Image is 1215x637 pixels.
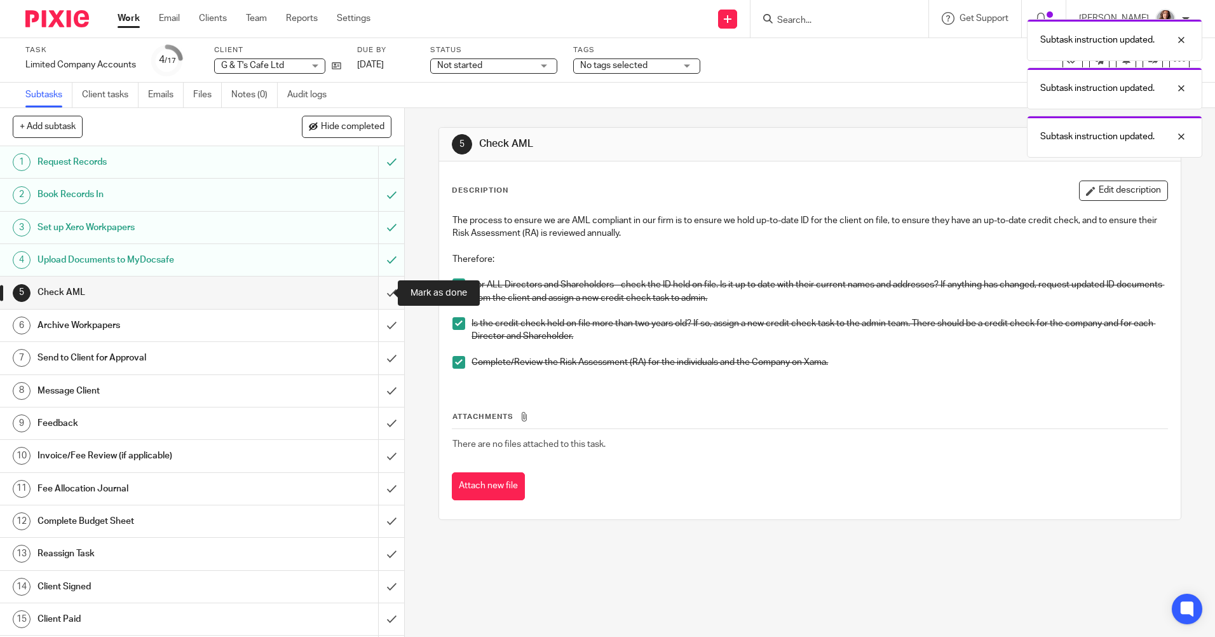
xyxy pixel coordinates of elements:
label: Task [25,45,136,55]
div: 5 [13,284,31,302]
div: 8 [13,382,31,400]
a: Emails [148,83,184,107]
button: + Add subtask [13,116,83,137]
p: The process to ensure we are AML compliant in our firm is to ensure we hold up-to-date ID for the... [452,214,1167,240]
div: 9 [13,414,31,432]
div: 5 [452,134,472,154]
h1: Feedback [37,414,256,433]
h1: Archive Workpapers [37,316,256,335]
label: Tags [573,45,700,55]
span: Hide completed [321,122,384,132]
div: Limited Company Accounts [25,58,136,71]
a: Settings [337,12,370,25]
p: Subtask instruction updated. [1040,34,1155,46]
div: 11 [13,480,31,498]
span: There are no files attached to this task. [452,440,606,449]
label: Client [214,45,341,55]
img: Pixie [25,10,89,27]
h1: Send to Client for Approval [37,348,256,367]
a: Notes (0) [231,83,278,107]
span: No tags selected [580,61,648,70]
div: 6 [13,317,31,334]
button: Hide completed [302,116,391,137]
h1: Request Records [37,153,256,172]
div: 13 [13,545,31,563]
h1: Invoice/Fee Review (if applicable) [37,446,256,465]
p: Description [452,186,508,196]
div: 4 [159,53,176,67]
h1: Book Records In [37,185,256,204]
div: 14 [13,578,31,596]
p: Therefore: [452,253,1167,266]
h1: Client Signed [37,577,256,596]
a: Files [193,83,222,107]
h1: Set up Xero Workpapers [37,218,256,237]
a: Team [246,12,267,25]
p: For ALL Directors and Shareholders - check the ID held on file. Is it up to date with their curre... [472,278,1167,305]
span: [DATE] [357,60,384,69]
div: 7 [13,349,31,367]
a: Clients [199,12,227,25]
p: Subtask instruction updated. [1040,130,1155,143]
a: Reports [286,12,318,25]
div: 12 [13,512,31,530]
a: Work [118,12,140,25]
div: 2 [13,186,31,204]
button: Edit description [1079,181,1168,201]
p: Is the credit check held on file more than two years old? If so, assign a new credit check task t... [472,317,1167,343]
div: 4 [13,251,31,269]
a: Subtasks [25,83,72,107]
h1: Client Paid [37,610,256,629]
span: Attachments [452,413,513,420]
p: Complete/Review the Risk Assessment (RA) for the individuals and the Company on Xama. [472,356,1167,369]
h1: Complete Budget Sheet [37,512,256,531]
img: IMG_0011.jpg [1155,9,1176,29]
h1: Check AML [37,283,256,302]
h1: Check AML [479,137,837,151]
span: Not started [437,61,482,70]
p: Subtask instruction updated. [1040,82,1155,95]
button: Attach new file [452,472,525,501]
div: 3 [13,219,31,236]
span: G & T's Cafe Ltd [221,61,284,70]
div: 15 [13,610,31,628]
a: Audit logs [287,83,336,107]
div: 1 [13,153,31,171]
label: Status [430,45,557,55]
h1: Upload Documents to MyDocsafe [37,250,256,270]
h1: Reassign Task [37,544,256,563]
a: Client tasks [82,83,139,107]
div: 10 [13,447,31,465]
a: Email [159,12,180,25]
h1: Fee Allocation Journal [37,479,256,498]
h1: Message Client [37,381,256,401]
label: Due by [357,45,414,55]
small: /17 [165,57,176,64]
